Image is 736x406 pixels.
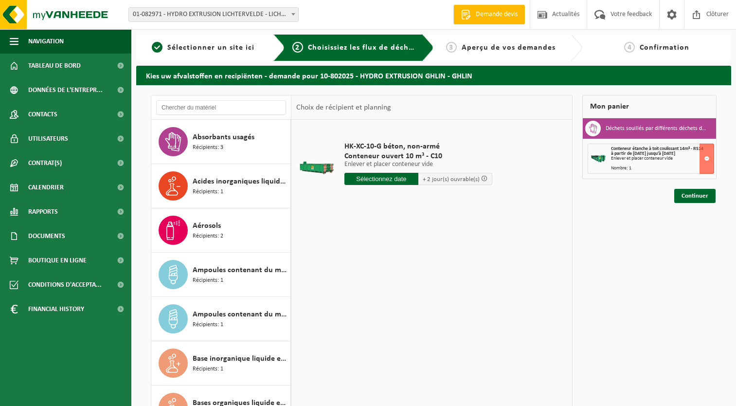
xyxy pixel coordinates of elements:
[193,365,223,374] span: Récipients: 1
[462,44,556,52] span: Aperçu de vos demandes
[28,200,58,224] span: Rapports
[28,297,84,321] span: Financial History
[344,161,492,168] p: Enlever et placer conteneur vide
[640,44,689,52] span: Confirmation
[473,10,520,19] span: Demande devis
[606,121,709,136] h3: Déchets souillés par différents déchets dangereux
[28,224,65,248] span: Documents
[624,42,635,53] span: 4
[151,164,291,208] button: Acides inorganiques liquide en fûts 200L Récipients: 1
[292,42,303,53] span: 2
[423,176,480,183] span: + 2 jour(s) ouvrable(s)
[167,44,254,52] span: Sélectionner un site ici
[151,208,291,253] button: Aérosols Récipients: 2
[28,248,87,273] span: Boutique en ligne
[152,42,162,53] span: 1
[28,127,68,151] span: Utilisateurs
[28,29,64,54] span: Navigation
[151,253,291,297] button: Ampoules contenant du mercure Récipients: 1
[193,309,288,320] span: Ampoules contenant du mercure
[193,176,288,187] span: Acides inorganiques liquide en fûts 200L
[453,5,525,24] a: Demande devis
[193,232,223,241] span: Récipients: 2
[151,297,291,341] button: Ampoules contenant du mercure Récipients: 1
[291,95,396,120] div: Choix de récipient et planning
[446,42,457,53] span: 3
[28,54,81,78] span: Tableau de bord
[136,66,731,85] h2: Kies uw afvalstoffen en recipiënten - demande pour 10-802025 - HYDRO EXTRUSION GHLIN - GHLIN
[151,120,291,164] button: Absorbants usagés Récipients: 3
[344,142,492,151] span: HK-XC-10-G béton, non-armé
[28,78,103,102] span: Données de l'entrepr...
[128,7,299,22] span: 01-082971 - HYDRO EXTRUSION LICHTERVELDE - LICHTERVELDE
[611,156,714,161] div: Enlever et placer conteneur vide
[193,143,223,152] span: Récipients: 3
[28,102,57,127] span: Contacts
[193,264,288,276] span: Ampoules contenant du mercure
[308,44,470,52] span: Choisissiez les flux de déchets et récipients
[193,353,288,365] span: Base inorganique liquide en IBC
[156,100,286,115] input: Chercher du matériel
[28,151,62,175] span: Contrat(s)
[611,146,703,151] span: Conteneur étanche à toit coulissant 14m³ - RS14
[151,341,291,386] button: Base inorganique liquide en IBC Récipients: 1
[193,131,254,143] span: Absorbants usagés
[582,95,717,118] div: Mon panier
[129,8,298,21] span: 01-082971 - HYDRO EXTRUSION LICHTERVELDE - LICHTERVELDE
[141,42,266,54] a: 1Sélectionner un site ici
[344,173,418,185] input: Sélectionnez date
[193,320,223,330] span: Récipients: 1
[28,273,102,297] span: Conditions d'accepta...
[344,151,492,161] span: Conteneur ouvert 10 m³ - C10
[193,276,223,285] span: Récipients: 1
[674,189,716,203] a: Continuer
[193,220,221,232] span: Aérosols
[28,175,64,200] span: Calendrier
[611,151,675,156] strong: à partir de [DATE] jusqu'à [DATE]
[611,166,714,171] div: Nombre: 1
[193,187,223,197] span: Récipients: 1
